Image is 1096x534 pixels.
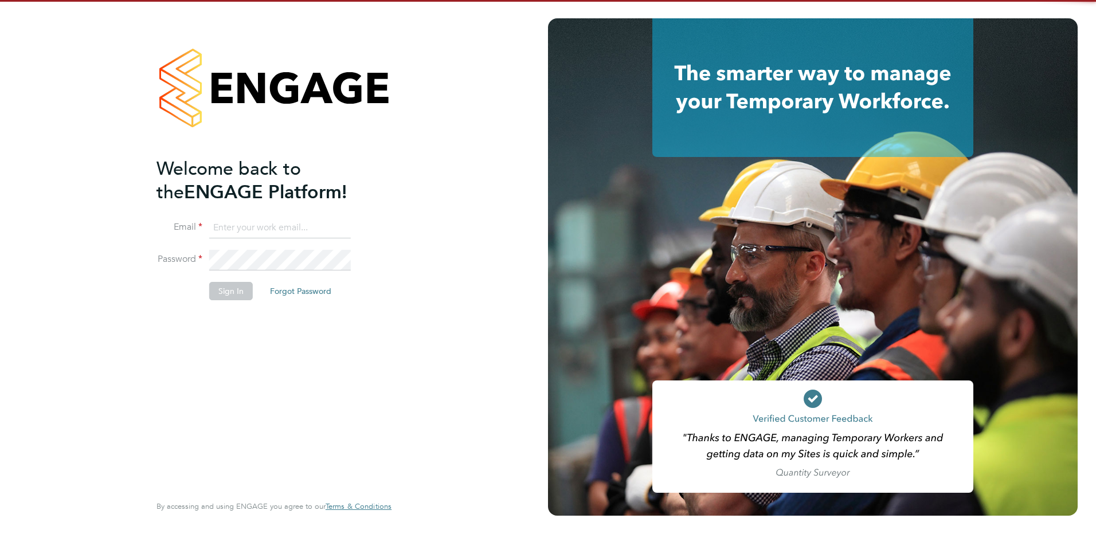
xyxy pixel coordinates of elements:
label: Email [156,221,202,233]
button: Sign In [209,282,253,300]
span: By accessing and using ENGAGE you agree to our [156,501,392,511]
a: Terms & Conditions [326,502,392,511]
label: Password [156,253,202,265]
span: Welcome back to the [156,158,301,203]
button: Forgot Password [261,282,340,300]
input: Enter your work email... [209,218,351,238]
h2: ENGAGE Platform! [156,157,380,204]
